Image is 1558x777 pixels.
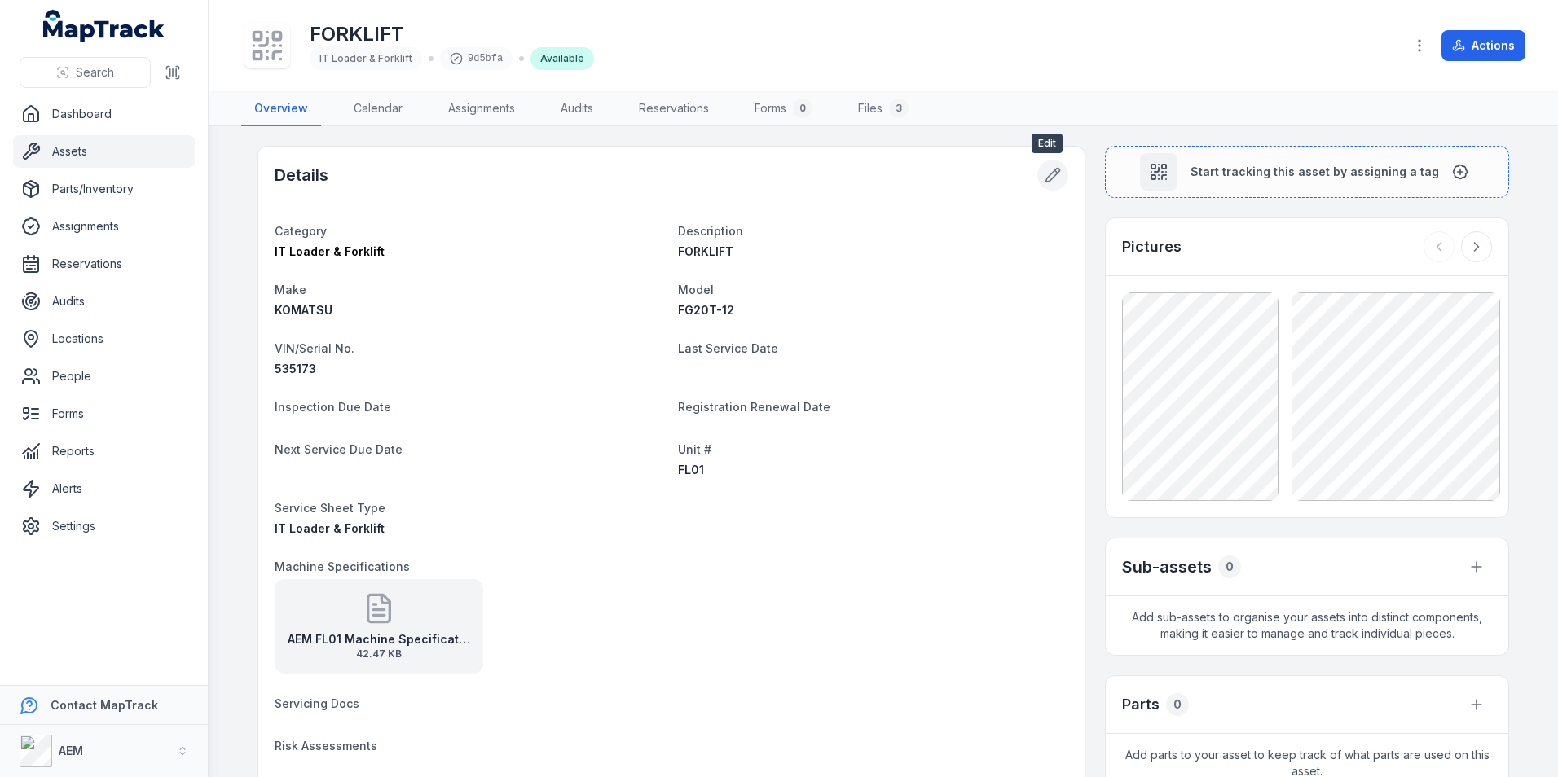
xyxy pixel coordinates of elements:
a: Locations [13,323,195,355]
a: Audits [548,92,606,126]
span: Category [275,224,327,238]
span: IT Loader & Forklift [319,52,412,64]
button: Start tracking this asset by assigning a tag [1105,146,1509,198]
a: Reports [13,435,195,468]
h3: Pictures [1122,235,1182,258]
a: Parts/Inventory [13,173,195,205]
a: Overview [241,92,321,126]
span: Edit [1032,134,1063,153]
div: 0 [793,99,812,118]
span: Servicing Docs [275,696,359,710]
span: Model [678,283,714,296]
span: Machine Specifications [275,560,410,573]
span: Next Service Due Date [275,442,403,456]
h1: FORKLIFT [310,21,594,47]
span: Inspection Due Date [275,400,391,414]
button: Actions [1441,30,1525,61]
span: Service Sheet Type [275,501,385,515]
h2: Sub-assets [1122,555,1212,578]
span: Make [275,283,306,296]
strong: AEM [59,744,83,757]
strong: Contact MapTrack [51,698,158,712]
div: 0 [1218,555,1241,578]
a: Reservations [626,92,722,126]
div: 0 [1166,693,1189,716]
a: MapTrack [43,10,165,42]
a: Reservations [13,248,195,280]
a: Audits [13,285,195,318]
a: Forms0 [742,92,825,126]
span: Last Service Date [678,341,778,355]
a: Alerts [13,472,195,505]
span: 535173 [275,362,316,375]
span: 42.47 KB [288,647,470,661]
span: Add sub-assets to organise your assets into distinct components, making it easier to manage and t... [1106,596,1508,655]
h2: Details [275,164,328,187]
a: Files3 [845,92,922,126]
span: Risk Assessments [275,739,377,753]
span: Search [76,64,114,81]
a: Assignments [435,92,528,126]
span: Registration Renewal Date [678,400,830,414]
a: Settings [13,510,195,542]
a: Assets [13,135,195,168]
span: IT Loader & Forklift [275,521,385,535]
a: People [13,360,195,393]
a: Forms [13,397,195,430]
div: 9d5bfa [440,47,513,70]
span: KOMATSU [275,303,332,317]
a: Dashboard [13,98,195,130]
span: IT Loader & Forklift [275,244,385,258]
strong: AEM FL01 Machine Specifications [288,631,470,647]
span: FG20T-12 [678,303,734,317]
span: VIN/Serial No. [275,341,354,355]
span: FORKLIFT [678,244,733,258]
div: 3 [889,99,909,118]
span: FL01 [678,463,704,476]
span: Start tracking this asset by assigning a tag [1191,164,1439,180]
h3: Parts [1122,693,1160,716]
a: Calendar [341,92,416,126]
div: Available [530,47,594,70]
a: Assignments [13,210,195,243]
span: Description [678,224,743,238]
button: Search [20,57,151,88]
span: Unit # [678,442,711,456]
